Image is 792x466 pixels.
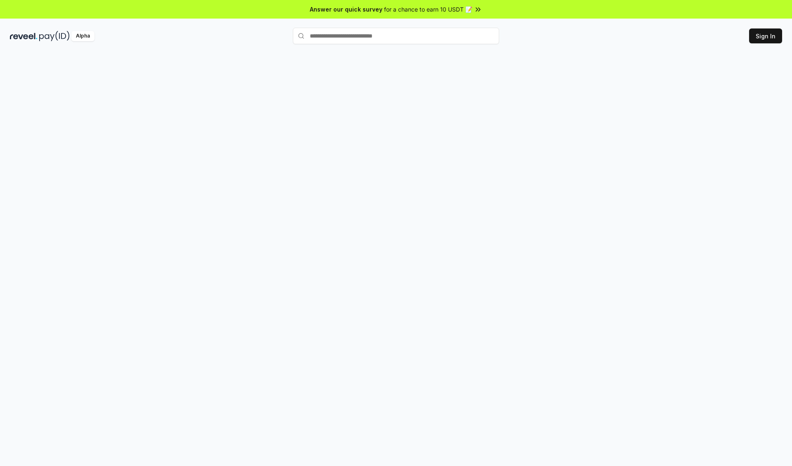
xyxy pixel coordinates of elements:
div: Alpha [71,31,94,41]
img: reveel_dark [10,31,38,41]
img: pay_id [39,31,70,41]
span: for a chance to earn 10 USDT 📝 [384,5,472,14]
button: Sign In [749,28,782,43]
span: Answer our quick survey [310,5,382,14]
